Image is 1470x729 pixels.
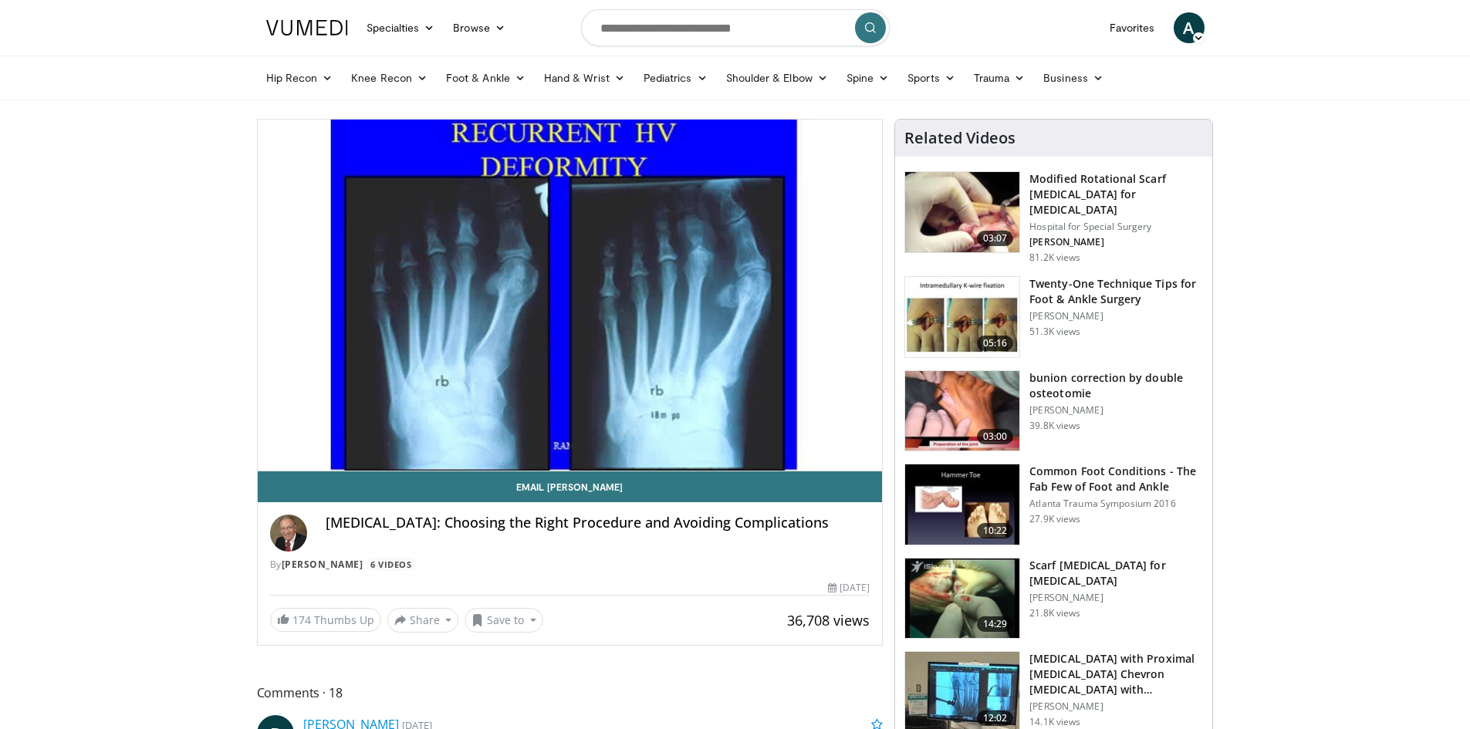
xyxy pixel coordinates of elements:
a: Foot & Ankle [437,62,535,93]
p: [PERSON_NAME] [1029,310,1203,322]
span: 03:07 [977,231,1014,246]
img: 294729_0000_1.png.150x105_q85_crop-smart_upscale.jpg [905,371,1019,451]
h3: [MEDICAL_DATA] with Proximal [MEDICAL_DATA] Chevron [MEDICAL_DATA] with [PERSON_NAME]… [1029,651,1203,697]
img: 4559c471-f09d-4bda-8b3b-c296350a5489.150x105_q85_crop-smart_upscale.jpg [905,464,1019,545]
span: 12:02 [977,710,1014,726]
a: 174 Thumbs Up [270,608,381,632]
span: 05:16 [977,336,1014,351]
div: [DATE] [828,581,870,595]
a: A [1174,12,1205,43]
span: 10:22 [977,523,1014,538]
a: 03:00 bunion correction by double osteotomie [PERSON_NAME] 39.8K views [904,370,1203,452]
img: 6702e58c-22b3-47ce-9497-b1c0ae175c4c.150x105_q85_crop-smart_upscale.jpg [905,277,1019,357]
span: 03:00 [977,429,1014,444]
h3: bunion correction by double osteotomie [1029,370,1203,401]
p: [PERSON_NAME] [1029,592,1203,604]
h4: Related Videos [904,129,1015,147]
a: 03:07 Modified Rotational Scarf [MEDICAL_DATA] for [MEDICAL_DATA] Hospital for Special Surgery [P... [904,171,1203,264]
p: 39.8K views [1029,420,1080,432]
a: Sports [898,62,965,93]
a: 05:16 Twenty-One Technique Tips for Foot & Ankle Surgery [PERSON_NAME] 51.3K views [904,276,1203,358]
span: 174 [292,613,311,627]
a: Specialties [357,12,444,43]
p: [PERSON_NAME] [1029,404,1203,417]
p: 27.9K views [1029,513,1080,525]
a: Trauma [965,62,1035,93]
p: Atlanta Trauma Symposium 2016 [1029,498,1203,510]
a: Knee Recon [342,62,437,93]
p: [PERSON_NAME] [1029,700,1203,713]
h4: [MEDICAL_DATA]: Choosing the Right Procedure and Avoiding Complications [326,515,870,532]
a: 14:29 Scarf [MEDICAL_DATA] for [MEDICAL_DATA] [PERSON_NAME] 21.8K views [904,558,1203,640]
input: Search topics, interventions [581,9,890,46]
span: 14:29 [977,616,1014,632]
a: Business [1034,62,1113,93]
img: Scarf_Osteotomy_100005158_3.jpg.150x105_q85_crop-smart_upscale.jpg [905,172,1019,252]
video-js: Video Player [258,120,883,471]
a: [PERSON_NAME] [282,558,363,571]
span: Comments 18 [257,683,884,703]
h3: Twenty-One Technique Tips for Foot & Ankle Surgery [1029,276,1203,307]
h3: Modified Rotational Scarf [MEDICAL_DATA] for [MEDICAL_DATA] [1029,171,1203,218]
h3: Scarf [MEDICAL_DATA] for [MEDICAL_DATA] [1029,558,1203,589]
img: Avatar [270,515,307,552]
a: 10:22 Common Foot Conditions - The Fab Few of Foot and Ankle Atlanta Trauma Symposium 2016 27.9K ... [904,464,1203,545]
a: Browse [444,12,515,43]
a: Hip Recon [257,62,343,93]
a: Shoulder & Elbow [717,62,837,93]
p: 81.2K views [1029,251,1080,264]
span: 36,708 views [787,611,870,629]
p: 21.8K views [1029,607,1080,619]
p: 51.3K views [1029,326,1080,338]
button: Save to [465,608,543,633]
a: Email [PERSON_NAME] [258,471,883,502]
a: Favorites [1100,12,1164,43]
a: Spine [837,62,898,93]
div: By [270,558,870,572]
img: hR6qJalQBtA771a35hMDoxOjBrOw-uIx_1.150x105_q85_crop-smart_upscale.jpg [905,559,1019,639]
a: Hand & Wrist [535,62,634,93]
a: Pediatrics [634,62,717,93]
a: 6 Videos [366,558,417,571]
h3: Common Foot Conditions - The Fab Few of Foot and Ankle [1029,464,1203,494]
p: [PERSON_NAME] [1029,236,1203,248]
button: Share [387,608,459,633]
p: Hospital for Special Surgery [1029,221,1203,233]
img: VuMedi Logo [266,20,348,35]
p: 14.1K views [1029,716,1080,728]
